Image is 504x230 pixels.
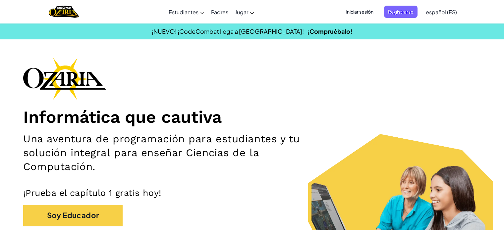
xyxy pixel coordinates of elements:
[169,9,198,16] span: Estudiantes
[23,107,481,127] h1: Informática que cautiva
[152,27,304,35] span: ¡NUEVO! ¡CodeCombat llega a [GEOGRAPHIC_DATA]!
[49,5,80,19] img: Home
[384,6,418,18] button: Registrarse
[422,3,460,21] a: español (ES)
[426,9,457,16] span: español (ES)
[307,27,353,35] a: ¡Compruébalo!
[165,3,208,21] a: Estudiantes
[23,132,330,174] h2: Una aventura de programación para estudiantes y tu solución integral para enseñar Ciencias de la ...
[23,58,106,100] img: Ozaria branding logo
[235,9,248,16] span: Jugar
[49,5,80,19] a: Ozaria by CodeCombat logo
[23,205,123,226] button: Soy Educador
[23,187,481,198] p: ¡Prueba el capítulo 1 gratis hoy!
[342,6,377,18] button: Iniciar sesión
[208,3,232,21] a: Padres
[232,3,257,21] a: Jugar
